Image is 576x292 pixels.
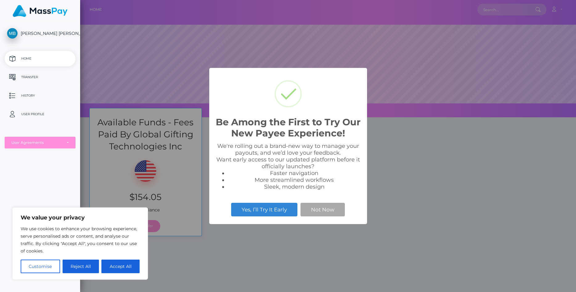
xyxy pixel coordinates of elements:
[7,54,73,63] p: Home
[5,31,76,36] span: [PERSON_NAME] [PERSON_NAME]
[21,214,140,221] p: We value your privacy
[7,73,73,82] p: Transfer
[11,140,62,145] div: User Agreements
[215,143,361,190] div: We're rolling out a brand-new way to manage your payouts, and we’d love your feedback. Want early...
[7,91,73,100] p: History
[101,260,140,273] button: Accept All
[228,183,361,190] li: Sleek, modern design
[231,203,297,216] button: Yes, I’ll Try It Early
[12,207,148,280] div: We value your privacy
[21,260,60,273] button: Customise
[228,170,361,177] li: Faster navigation
[7,110,73,119] p: User Profile
[63,260,99,273] button: Reject All
[5,137,76,148] button: User Agreements
[300,203,345,216] button: Not Now
[13,5,67,17] img: MassPay
[228,177,361,183] li: More streamlined workflows
[21,225,140,255] p: We use cookies to enhance your browsing experience, serve personalised ads or content, and analys...
[215,117,361,139] h2: Be Among the First to Try Our New Payee Experience!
